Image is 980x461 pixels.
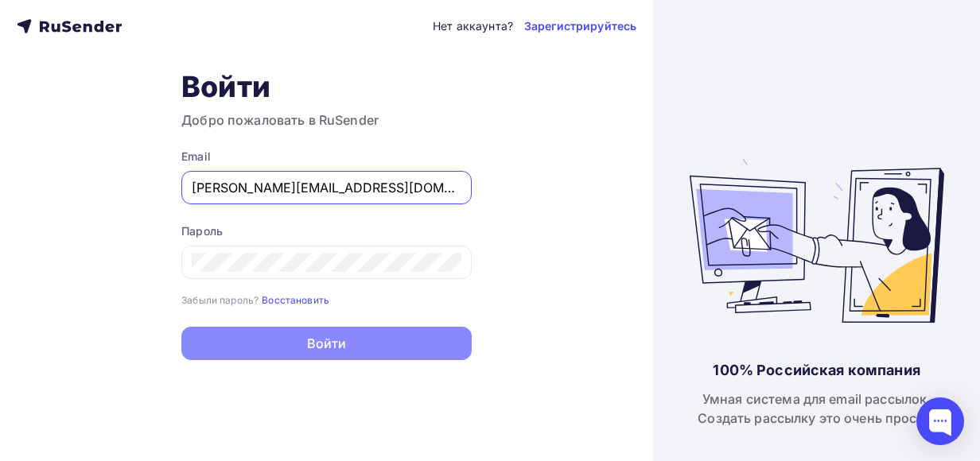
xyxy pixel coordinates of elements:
[433,18,513,34] div: Нет аккаунта?
[181,294,259,306] small: Забыли пароль?
[262,294,329,306] small: Восстановить
[698,389,935,428] div: Умная система для email рассылок. Создать рассылку это очень просто!
[181,69,472,104] h1: Войти
[181,149,472,165] div: Email
[192,178,461,197] input: Укажите свой email
[713,361,920,380] div: 100% Российская компания
[181,327,472,360] button: Войти
[181,110,472,130] h3: Добро пожаловать в RuSender
[262,292,329,306] a: Восстановить
[524,18,636,34] a: Зарегистрируйтесь
[181,223,472,239] div: Пароль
